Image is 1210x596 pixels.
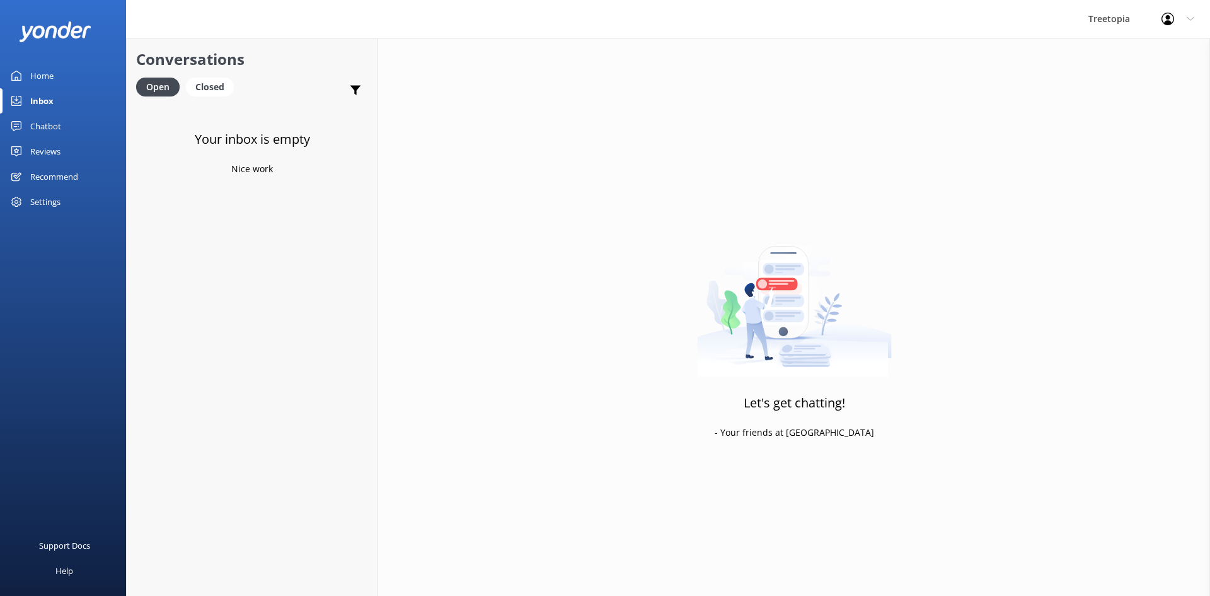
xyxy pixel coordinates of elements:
[744,393,845,413] h3: Let's get chatting!
[30,63,54,88] div: Home
[55,558,73,583] div: Help
[30,189,60,214] div: Settings
[30,139,60,164] div: Reviews
[30,164,78,189] div: Recommend
[39,533,90,558] div: Support Docs
[697,219,892,377] img: artwork of a man stealing a conversation from at giant smartphone
[186,78,234,96] div: Closed
[30,88,54,114] div: Inbox
[195,129,310,149] h3: Your inbox is empty
[715,426,874,440] p: - Your friends at [GEOGRAPHIC_DATA]
[186,79,240,93] a: Closed
[136,79,186,93] a: Open
[136,78,180,96] div: Open
[19,21,91,42] img: yonder-white-logo.png
[30,114,61,139] div: Chatbot
[231,162,273,176] p: Nice work
[136,47,368,71] h2: Conversations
